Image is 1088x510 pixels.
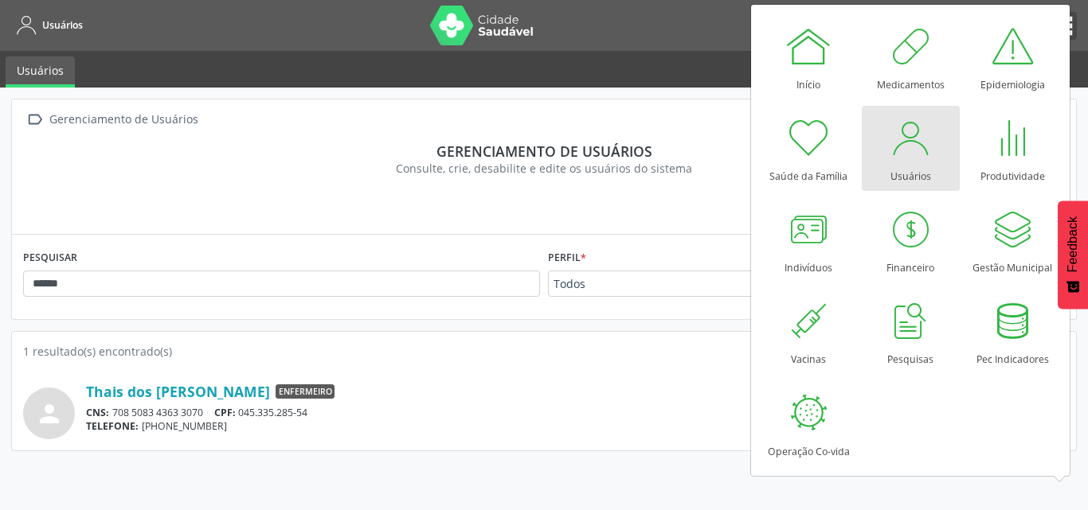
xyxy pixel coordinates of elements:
div: Consulte, crie, desabilite e edite os usuários do sistema [34,160,1054,177]
a: Início [760,14,858,99]
span: CPF: [214,406,236,419]
div: 708 5083 4363 3070 045.335.285-54 [86,406,906,419]
div: [PHONE_NUMBER] [86,419,906,433]
a: Thais dos [PERSON_NAME] [86,383,270,400]
span: TELEFONE: [86,419,139,433]
div: 1 resultado(s) encontrado(s) [23,343,1065,360]
button: Feedback - Mostrar pesquisa [1058,200,1088,309]
span: CNS: [86,406,109,419]
span: Feedback [1066,216,1080,272]
label: PESQUISAR [23,246,77,271]
a: Pesquisas [862,289,960,374]
a: Financeiro [862,197,960,282]
a: Saúde da Família [760,106,858,191]
div: Gerenciamento de Usuários [46,108,201,131]
a: Vacinas [760,289,858,374]
a: Pec Indicadores [964,289,1062,374]
a: Medicamentos [862,14,960,99]
a:  Gerenciamento de Usuários [23,108,201,131]
a: Epidemiologia [964,14,1062,99]
span: Todos [554,276,770,292]
a: Usuários [11,12,83,38]
a: Gestão Municipal [964,197,1062,282]
a: Indivíduos [760,197,858,282]
i:  [23,108,46,131]
a: Operação Co-vida [760,381,858,466]
span: Enfermeiro [276,384,335,399]
a: Usuários [862,106,960,191]
label: Perfil [548,246,586,271]
a: Usuários [6,56,75,88]
a: Produtividade [964,106,1062,191]
i: person [35,399,64,428]
div: Gerenciamento de usuários [34,142,1054,160]
span: Usuários [42,18,83,32]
